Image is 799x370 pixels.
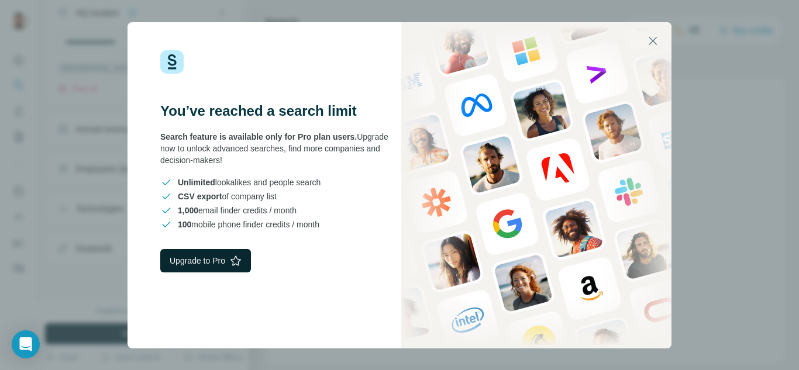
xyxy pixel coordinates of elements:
[160,50,184,74] img: Surfe Logo
[178,177,321,188] span: lookalikes and people search
[178,178,215,187] span: Unlimited
[160,102,399,120] h3: You’ve reached a search limit
[12,330,40,358] div: Open Intercom Messenger
[178,192,222,201] span: CSV export
[160,249,251,272] button: Upgrade to Pro
[178,206,198,215] span: 1,000
[178,205,297,216] span: email finder credits / month
[178,220,191,229] span: 100
[178,191,277,202] span: of company list
[160,131,399,166] div: Upgrade now to unlock advanced searches, find more companies and decision-makers!
[401,22,671,348] img: Surfe Stock Photo - showing people and technologies
[160,132,357,141] span: Search feature is available only for Pro plan users.
[178,219,319,230] span: mobile phone finder credits / month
